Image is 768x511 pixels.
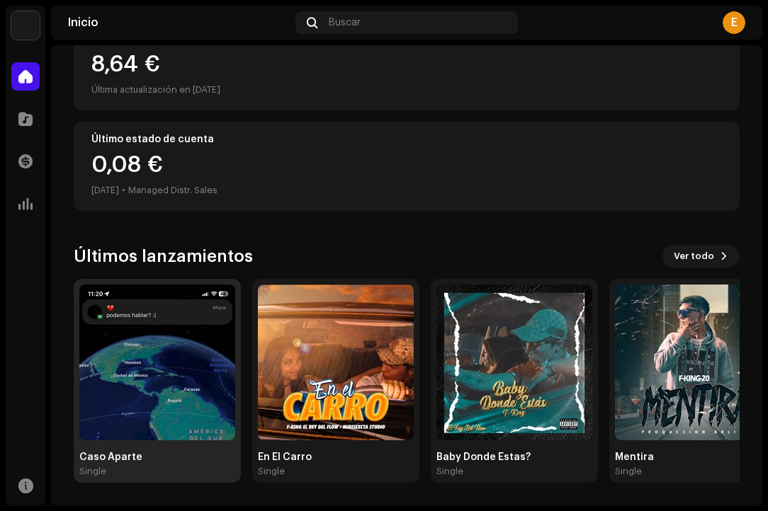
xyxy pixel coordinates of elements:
div: Inicio [68,17,290,28]
button: Ver todo [662,245,740,268]
span: Buscar [329,17,361,28]
img: a197f9b4-3918-4157-8ba0-b05cbaf36b53 [258,285,414,440]
div: Single [436,466,463,477]
div: Baby Donde Estas? [436,452,592,463]
div: [DATE] [91,182,119,199]
div: E [723,11,745,34]
div: Caso Aparte [79,452,235,463]
div: • [122,182,125,199]
re-o-card-value: Saldo [74,21,740,110]
div: Single [258,466,285,477]
div: Última actualización en [DATE] [91,81,722,98]
img: a7db3352-1902-43d2-83b3-e84641938ed7 [436,285,592,440]
div: En El Carro [258,452,414,463]
img: 14c7b118-09da-4d32-a838-4a2096976713 [79,285,235,440]
span: Ver todo [674,242,714,270]
div: Single [79,466,106,477]
re-o-card-value: Último estado de cuenta [74,122,740,211]
h3: Últimos lanzamientos [74,245,253,268]
div: Managed Distr. Sales [128,182,218,199]
div: Single [615,466,642,477]
div: Último estado de cuenta [91,134,722,145]
img: 297a105e-aa6c-4183-9ff4-27133c00f2e2 [11,11,40,40]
